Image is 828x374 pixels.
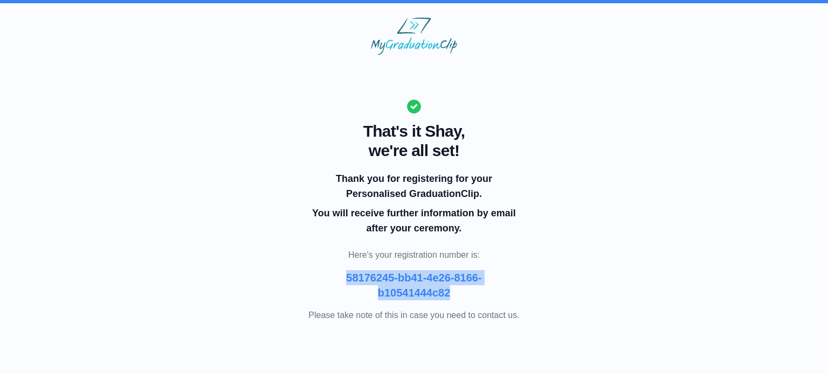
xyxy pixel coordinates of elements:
p: Here's your registration number is: [308,249,519,262]
span: we're all set! [308,141,519,160]
span: That's it Shay, [308,122,519,141]
img: MyGraduationClip [371,17,457,55]
p: Thank you for registering for your Personalised GraduationClip. [310,171,517,201]
p: Please take note of this in case you need to contact us. [308,309,519,322]
p: You will receive further information by email after your ceremony. [310,206,517,236]
b: 58176245-bb41-4e26-8166-b10541444c82 [346,272,481,299]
